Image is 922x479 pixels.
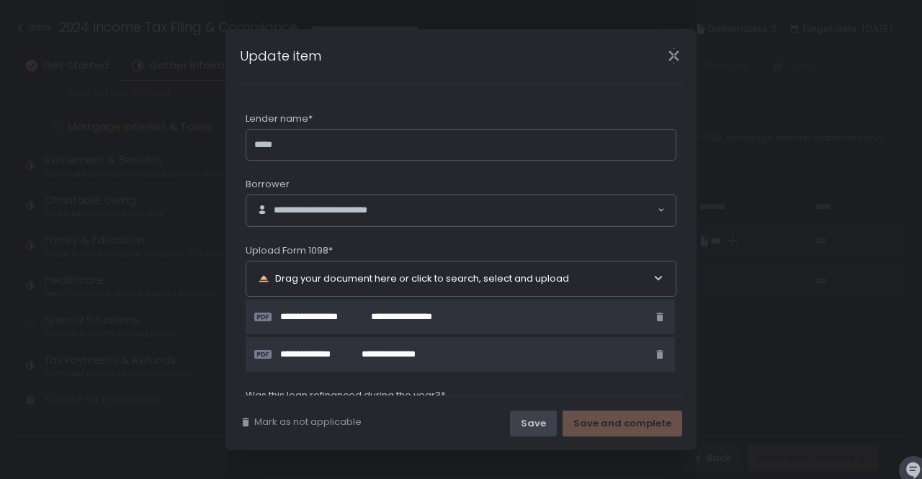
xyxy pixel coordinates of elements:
[240,416,362,429] button: Mark as not applicable
[650,48,697,64] div: Close
[246,244,333,257] span: Upload Form 1098*
[521,417,546,430] div: Save
[240,46,321,66] h1: Update item
[395,204,656,218] input: Search for option
[254,416,362,429] span: Mark as not applicable
[246,178,290,191] span: Borrower
[510,411,557,437] button: Save
[246,389,445,402] span: Was this loan refinanced during the year?*
[246,195,676,226] div: Search for option
[246,112,313,125] span: Lender name*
